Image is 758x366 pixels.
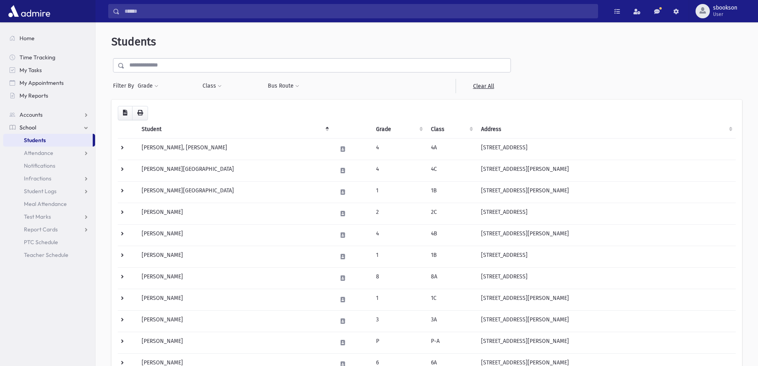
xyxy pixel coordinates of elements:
[426,267,476,289] td: 8A
[137,224,332,246] td: [PERSON_NAME]
[137,246,332,267] td: [PERSON_NAME]
[426,310,476,332] td: 3A
[3,64,95,76] a: My Tasks
[476,181,736,203] td: [STREET_ADDRESS][PERSON_NAME]
[3,198,95,210] a: Meal Attendance
[19,67,42,74] span: My Tasks
[202,79,222,93] button: Class
[3,172,95,185] a: Infractions
[3,121,95,134] a: School
[19,35,35,42] span: Home
[3,76,95,89] a: My Appointments
[137,310,332,332] td: [PERSON_NAME]
[267,79,300,93] button: Bus Route
[476,246,736,267] td: [STREET_ADDRESS]
[426,203,476,224] td: 2C
[118,106,133,120] button: CSV
[137,203,332,224] td: [PERSON_NAME]
[3,249,95,261] a: Teacher Schedule
[137,79,159,93] button: Grade
[3,32,95,45] a: Home
[3,210,95,223] a: Test Marks
[371,310,427,332] td: 3
[24,200,67,207] span: Meal Attendance
[476,203,736,224] td: [STREET_ADDRESS]
[476,332,736,353] td: [STREET_ADDRESS][PERSON_NAME]
[24,137,46,144] span: Students
[426,289,476,310] td: 1C
[137,289,332,310] td: [PERSON_NAME]
[3,51,95,64] a: Time Tracking
[426,138,476,160] td: 4A
[426,181,476,203] td: 1B
[3,159,95,172] a: Notifications
[371,138,427,160] td: 4
[371,224,427,246] td: 4
[24,162,55,169] span: Notifications
[476,267,736,289] td: [STREET_ADDRESS]
[24,226,58,233] span: Report Cards
[24,239,58,246] span: PTC Schedule
[456,79,511,93] a: Clear All
[3,89,95,102] a: My Reports
[476,289,736,310] td: [STREET_ADDRESS][PERSON_NAME]
[6,3,52,19] img: AdmirePro
[19,111,43,118] span: Accounts
[713,5,737,11] span: sbookson
[132,106,148,120] button: Print
[3,134,93,147] a: Students
[24,213,51,220] span: Test Marks
[24,188,57,195] span: Student Logs
[3,236,95,249] a: PTC Schedule
[19,92,48,99] span: My Reports
[19,54,55,61] span: Time Tracking
[476,160,736,181] td: [STREET_ADDRESS][PERSON_NAME]
[371,332,427,353] td: P
[137,160,332,181] td: [PERSON_NAME][GEOGRAPHIC_DATA]
[120,4,598,18] input: Search
[137,120,332,139] th: Student: activate to sort column descending
[371,160,427,181] td: 4
[24,175,51,182] span: Infractions
[371,246,427,267] td: 1
[426,120,476,139] th: Class: activate to sort column ascending
[476,224,736,246] td: [STREET_ADDRESS][PERSON_NAME]
[426,332,476,353] td: P-A
[3,223,95,236] a: Report Cards
[137,267,332,289] td: [PERSON_NAME]
[426,246,476,267] td: 1B
[19,79,64,86] span: My Appointments
[426,160,476,181] td: 4C
[371,181,427,203] td: 1
[113,82,137,90] span: Filter By
[3,185,95,198] a: Student Logs
[19,124,36,131] span: School
[111,35,156,48] span: Students
[371,267,427,289] td: 8
[476,120,736,139] th: Address: activate to sort column ascending
[137,181,332,203] td: [PERSON_NAME][GEOGRAPHIC_DATA]
[371,289,427,310] td: 1
[426,224,476,246] td: 4B
[371,203,427,224] td: 2
[3,108,95,121] a: Accounts
[476,138,736,160] td: [STREET_ADDRESS]
[476,310,736,332] td: [STREET_ADDRESS][PERSON_NAME]
[24,149,53,157] span: Attendance
[371,120,427,139] th: Grade: activate to sort column ascending
[713,11,737,18] span: User
[3,147,95,159] a: Attendance
[137,332,332,353] td: [PERSON_NAME]
[137,138,332,160] td: [PERSON_NAME], [PERSON_NAME]
[24,251,68,258] span: Teacher Schedule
